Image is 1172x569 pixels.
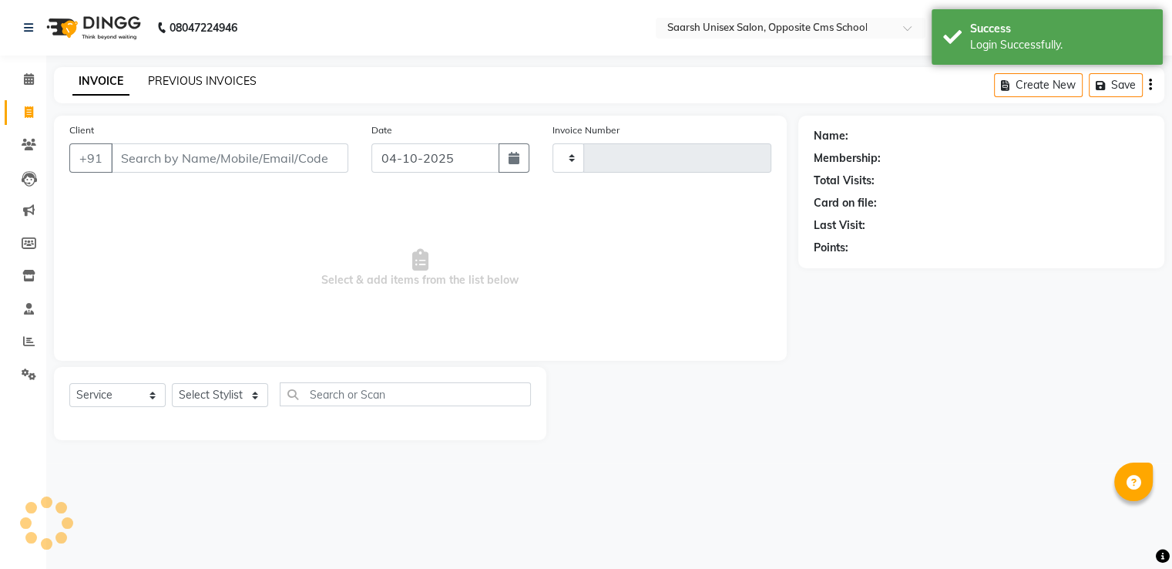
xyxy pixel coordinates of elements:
[69,191,771,345] span: Select & add items from the list below
[69,143,112,173] button: +91
[148,74,257,88] a: PREVIOUS INVOICES
[814,217,865,234] div: Last Visit:
[552,123,620,137] label: Invoice Number
[1089,73,1143,97] button: Save
[39,6,145,49] img: logo
[1107,507,1157,554] iframe: chat widget
[970,37,1151,53] div: Login Successfully.
[814,128,848,144] div: Name:
[280,382,531,406] input: Search or Scan
[69,123,94,137] label: Client
[72,68,129,96] a: INVOICE
[111,143,348,173] input: Search by Name/Mobile/Email/Code
[814,150,881,167] div: Membership:
[994,73,1083,97] button: Create New
[371,123,392,137] label: Date
[814,240,848,256] div: Points:
[814,173,875,189] div: Total Visits:
[814,195,877,211] div: Card on file:
[970,21,1151,37] div: Success
[170,6,237,49] b: 08047224946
